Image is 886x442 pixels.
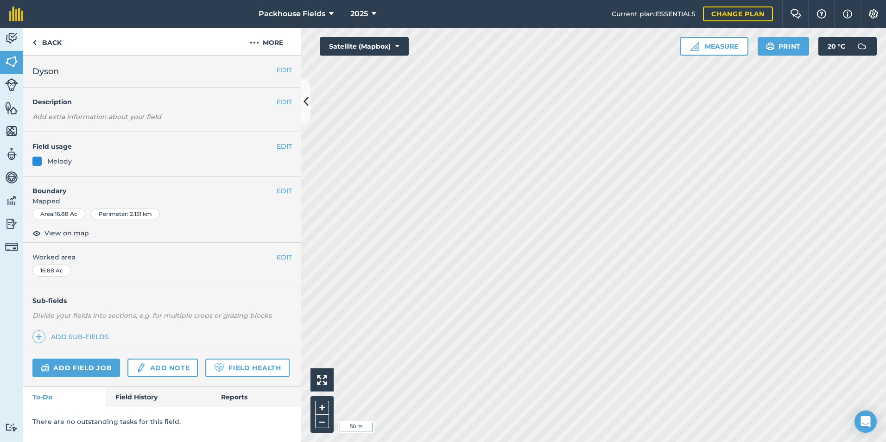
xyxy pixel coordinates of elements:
[32,227,41,239] img: svg+xml;base64,PHN2ZyB4bWxucz0iaHR0cDovL3d3dy53My5vcmcvMjAwMC9zdmciIHdpZHRoPSIxOCIgaGVpZ2h0PSIyNC...
[5,217,18,231] img: svg+xml;base64,PD94bWwgdmVyc2lvbj0iMS4wIiBlbmNvZGluZz0idXRmLTgiPz4KPCEtLSBHZW5lcmF0b3I6IEFkb2JlIE...
[5,240,18,253] img: svg+xml;base64,PD94bWwgdmVyc2lvbj0iMS4wIiBlbmNvZGluZz0idXRmLTgiPz4KPCEtLSBHZW5lcmF0b3I6IEFkb2JlIE...
[47,156,72,166] div: Melody
[5,32,18,45] img: svg+xml;base64,PD94bWwgdmVyc2lvbj0iMS4wIiBlbmNvZGluZz0idXRmLTgiPz4KPCEtLSBHZW5lcmF0b3I6IEFkb2JlIE...
[32,252,292,262] span: Worked area
[9,6,23,21] img: fieldmargin Logo
[317,375,327,385] img: Four arrows, one pointing top left, one top right, one bottom right and the last bottom left
[868,9,879,19] img: A cog icon
[205,359,289,377] a: Field Health
[853,37,871,56] img: svg+xml;base64,PD94bWwgdmVyc2lvbj0iMS4wIiBlbmNvZGluZz0idXRmLTgiPz4KPCEtLSBHZW5lcmF0b3I6IEFkb2JlIE...
[816,9,827,19] img: A question mark icon
[5,55,18,69] img: svg+xml;base64,PHN2ZyB4bWxucz0iaHR0cDovL3d3dy53My5vcmcvMjAwMC9zdmciIHdpZHRoPSI1NiIgaGVpZ2h0PSI2MC...
[818,37,877,56] button: 20 °C
[32,227,89,239] button: View on map
[277,252,292,262] button: EDIT
[350,8,368,19] span: 2025
[23,28,71,55] a: Back
[703,6,773,21] a: Change plan
[91,208,160,220] div: Perimeter : 2.151 km
[32,208,85,220] div: Area : 16.88 Ac
[766,41,775,52] img: svg+xml;base64,PHN2ZyB4bWxucz0iaHR0cDovL3d3dy53My5vcmcvMjAwMC9zdmciIHdpZHRoPSIxOSIgaGVpZ2h0PSIyNC...
[23,387,106,407] a: To-Do
[690,42,699,51] img: Ruler icon
[5,423,18,432] img: svg+xml;base64,PD94bWwgdmVyc2lvbj0iMS4wIiBlbmNvZGluZz0idXRmLTgiPz4KPCEtLSBHZW5lcmF0b3I6IEFkb2JlIE...
[106,387,211,407] a: Field History
[277,186,292,196] button: EDIT
[32,113,161,121] em: Add extra information about your field
[5,101,18,115] img: svg+xml;base64,PHN2ZyB4bWxucz0iaHR0cDovL3d3dy53My5vcmcvMjAwMC9zdmciIHdpZHRoPSI1NiIgaGVpZ2h0PSI2MC...
[680,37,748,56] button: Measure
[843,8,852,19] img: svg+xml;base64,PHN2ZyB4bWxucz0iaHR0cDovL3d3dy53My5vcmcvMjAwMC9zdmciIHdpZHRoPSIxNyIgaGVpZ2h0PSIxNy...
[23,196,301,206] span: Mapped
[277,65,292,75] button: EDIT
[259,8,325,19] span: Packhouse Fields
[315,401,329,415] button: +
[828,37,845,56] span: 20 ° C
[136,362,146,373] img: svg+xml;base64,PD94bWwgdmVyc2lvbj0iMS4wIiBlbmNvZGluZz0idXRmLTgiPz4KPCEtLSBHZW5lcmF0b3I6IEFkb2JlIE...
[32,359,120,377] a: Add field job
[5,124,18,138] img: svg+xml;base64,PHN2ZyB4bWxucz0iaHR0cDovL3d3dy53My5vcmcvMjAwMC9zdmciIHdpZHRoPSI1NiIgaGVpZ2h0PSI2MC...
[320,37,409,56] button: Satellite (Mapbox)
[23,177,277,196] h4: Boundary
[32,330,113,343] a: Add sub-fields
[32,141,277,152] h4: Field usage
[790,9,801,19] img: Two speech bubbles overlapping with the left bubble in the forefront
[36,331,42,342] img: svg+xml;base64,PHN2ZyB4bWxucz0iaHR0cDovL3d3dy53My5vcmcvMjAwMC9zdmciIHdpZHRoPSIxNCIgaGVpZ2h0PSIyNC...
[32,65,59,78] span: Dyson
[232,28,301,55] button: More
[5,170,18,184] img: svg+xml;base64,PD94bWwgdmVyc2lvbj0iMS4wIiBlbmNvZGluZz0idXRmLTgiPz4KPCEtLSBHZW5lcmF0b3I6IEFkb2JlIE...
[127,359,198,377] a: Add note
[212,387,301,407] a: Reports
[32,97,292,107] h4: Description
[32,417,292,427] p: There are no outstanding tasks for this field.
[44,228,89,238] span: View on map
[277,97,292,107] button: EDIT
[5,194,18,208] img: svg+xml;base64,PD94bWwgdmVyc2lvbj0iMS4wIiBlbmNvZGluZz0idXRmLTgiPz4KPCEtLSBHZW5lcmF0b3I6IEFkb2JlIE...
[315,415,329,428] button: –
[5,78,18,91] img: svg+xml;base64,PD94bWwgdmVyc2lvbj0iMS4wIiBlbmNvZGluZz0idXRmLTgiPz4KPCEtLSBHZW5lcmF0b3I6IEFkb2JlIE...
[250,37,259,48] img: svg+xml;base64,PHN2ZyB4bWxucz0iaHR0cDovL3d3dy53My5vcmcvMjAwMC9zdmciIHdpZHRoPSIyMCIgaGVpZ2h0PSIyNC...
[32,311,272,320] em: Divide your fields into sections, e.g. for multiple crops or grazing blocks
[23,296,301,306] h4: Sub-fields
[5,147,18,161] img: svg+xml;base64,PD94bWwgdmVyc2lvbj0iMS4wIiBlbmNvZGluZz0idXRmLTgiPz4KPCEtLSBHZW5lcmF0b3I6IEFkb2JlIE...
[41,362,50,373] img: svg+xml;base64,PD94bWwgdmVyc2lvbj0iMS4wIiBlbmNvZGluZz0idXRmLTgiPz4KPCEtLSBHZW5lcmF0b3I6IEFkb2JlIE...
[277,141,292,152] button: EDIT
[758,37,810,56] button: Print
[612,9,696,19] span: Current plan : ESSENTIALS
[32,37,37,48] img: svg+xml;base64,PHN2ZyB4bWxucz0iaHR0cDovL3d3dy53My5vcmcvMjAwMC9zdmciIHdpZHRoPSI5IiBoZWlnaHQ9IjI0Ii...
[854,410,877,433] div: Open Intercom Messenger
[32,265,71,277] div: 16.88 Ac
